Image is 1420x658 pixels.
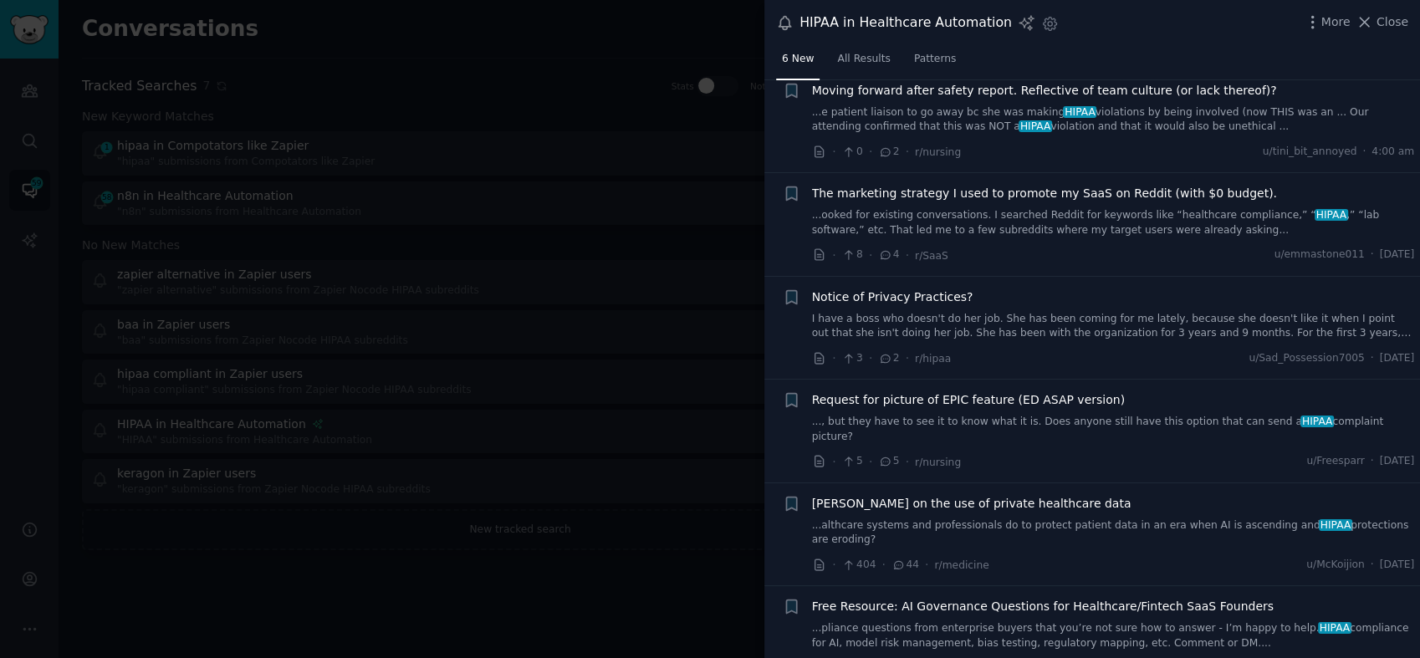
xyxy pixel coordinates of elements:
[1319,519,1352,531] span: HIPAA
[878,145,899,160] span: 2
[812,288,973,306] a: Notice of Privacy Practices?
[878,247,899,263] span: 4
[812,598,1274,615] a: Free Resource: AI Governance Questions for Healthcare/Fintech SaaS Founders
[1362,145,1366,160] span: ·
[906,349,909,367] span: ·
[869,453,872,471] span: ·
[812,391,1125,409] a: Request for picture of EPIC feature (ED ASAP version)
[1304,13,1351,31] button: More
[832,349,835,367] span: ·
[832,556,835,574] span: ·
[812,518,1415,548] a: ...althcare systems and professionals do to protect patient data in an era when AI is ascending a...
[908,46,962,80] a: Patterns
[1377,13,1408,31] span: Close
[1315,209,1348,221] span: HIPAA
[1380,558,1414,573] span: [DATE]
[869,349,872,367] span: ·
[841,454,862,469] span: 5
[1371,351,1374,366] span: ·
[915,353,951,365] span: r/hipaa
[1274,247,1364,263] span: u/emmastone011
[812,495,1131,513] a: [PERSON_NAME] on the use of private healthcare data
[812,312,1415,341] a: I have a boss who doesn't do her job. She has been coming for me lately, because she doesn't like...
[1371,558,1374,573] span: ·
[934,559,988,571] span: r/medicine
[869,143,872,161] span: ·
[1356,13,1408,31] button: Close
[831,46,896,80] a: All Results
[915,457,961,468] span: r/nursing
[1249,351,1364,366] span: u/Sad_Possession7005
[841,558,876,573] span: 404
[914,52,956,67] span: Patterns
[812,82,1277,99] a: Moving forward after safety report. Reflective of team culture (or lack thereof)?
[1321,13,1351,31] span: More
[1318,622,1351,634] span: HIPAA
[1380,351,1414,366] span: [DATE]
[1371,247,1374,263] span: ·
[837,52,890,67] span: All Results
[1380,247,1414,263] span: [DATE]
[881,556,885,574] span: ·
[1371,454,1374,469] span: ·
[782,52,814,67] span: 6 New
[878,351,899,366] span: 2
[1306,558,1365,573] span: u/McKoijion
[812,208,1415,237] a: ...ooked for existing conversations. I searched Reddit for keywords like “healthcare compliance,”...
[878,454,899,469] span: 5
[776,46,820,80] a: 6 New
[1300,416,1334,427] span: HIPAA
[915,146,961,158] span: r/nursing
[1306,454,1364,469] span: u/Freesparr
[1019,120,1052,132] span: HIPAA
[812,621,1415,650] a: ...pliance questions from enterprise buyers that you’re not sure how to answer - I’m happy to hel...
[832,247,835,264] span: ·
[1371,145,1414,160] span: 4:00 am
[832,143,835,161] span: ·
[891,558,919,573] span: 44
[925,556,928,574] span: ·
[812,415,1415,444] a: ..., but they have to see it to know what it is. Does anyone still have this option that can send...
[812,105,1415,135] a: ...e patient liaison to go away bc she was makingHIPAAviolations by being involved (now THIS was ...
[906,143,909,161] span: ·
[906,247,909,264] span: ·
[1263,145,1357,160] span: u/tini_bit_annoyed
[799,13,1012,33] div: HIPAA in Healthcare Automation
[869,247,872,264] span: ·
[841,351,862,366] span: 3
[1380,454,1414,469] span: [DATE]
[832,453,835,471] span: ·
[915,250,948,262] span: r/SaaS
[1063,106,1096,118] span: HIPAA
[812,185,1277,202] a: The marketing strategy I used to promote my SaaS on Reddit (with $0 budget).
[906,453,909,471] span: ·
[841,247,862,263] span: 8
[841,145,862,160] span: 0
